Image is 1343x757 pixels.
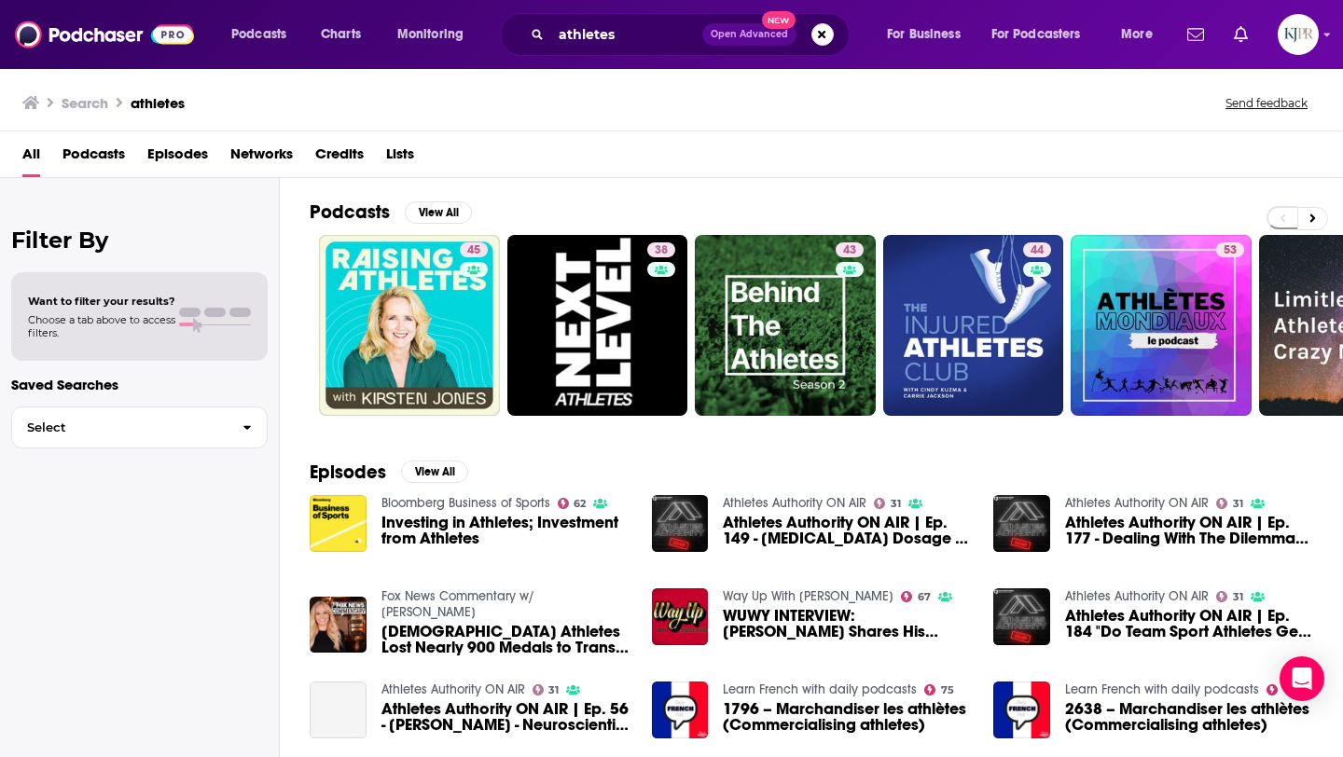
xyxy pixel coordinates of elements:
a: Credits [315,139,364,177]
span: For Business [887,21,961,48]
img: User Profile [1278,14,1319,55]
a: WUWY INTERVIEW: Brandon Copeland Shares His Journey From NFL Setbacks To Empowering Athletes With... [723,608,971,640]
a: Learn French with daily podcasts [1065,681,1259,697]
a: Athletes Authority ON AIR | Ep. 177 - Dealing With The Dilemmas Of Returning Athletes Early In-Se... [1065,515,1313,546]
span: For Podcasters [991,21,1081,48]
a: 43 [695,235,876,416]
button: open menu [218,20,311,49]
button: open menu [979,20,1108,49]
a: 38 [507,235,688,416]
a: 44 [1023,242,1051,257]
span: Monitoring [397,21,464,48]
a: 31 [874,498,901,509]
button: View All [401,461,468,483]
span: 53 [1224,241,1237,260]
h2: Podcasts [310,200,390,224]
span: 31 [548,686,559,695]
input: Search podcasts, credits, & more... [551,20,702,49]
a: Athletes Authority ON AIR | Ep. 149 - Hamstring Dosage & Frontal Plane Training For Court Athlete... [723,515,971,546]
button: Show profile menu [1278,14,1319,55]
img: 2638 – Marchandiser les athlètes (Commercialising athletes) [993,681,1050,738]
span: Charts [321,21,361,48]
a: 31 [1216,498,1243,509]
span: 31 [1233,500,1243,508]
span: WUWY INTERVIEW: [PERSON_NAME] Shares His Journey From NFL Setbacks To Empowering Athletes With [D... [723,608,971,640]
a: EpisodesView All [310,461,468,484]
span: All [22,139,40,177]
a: 44 [883,235,1064,416]
h2: Episodes [310,461,386,484]
span: Logged in as KJPRpodcast [1278,14,1319,55]
a: Way Up With Angela Yee [723,588,893,604]
div: Open Intercom Messenger [1280,656,1324,701]
img: Investing in Athletes; Investment from Athletes [310,495,367,552]
a: Athletes Authority ON AIR [1065,588,1209,604]
h3: Search [62,94,108,112]
a: Athletes Authority ON AIR [381,681,525,697]
span: 31 [1233,593,1243,601]
a: 31 [1216,591,1243,602]
a: Charts [309,20,372,49]
a: 31 [533,684,560,695]
h3: athletes [131,94,185,112]
a: Female Athletes Lost Nearly 900 Medals to Trans Athletes [381,624,630,655]
button: View All [405,201,472,224]
a: Athletes Authority ON AIR | Ep. 184 "Do Team Sport Athletes Get Any Faster?" [1065,608,1313,640]
span: Select [12,421,228,434]
h2: Filter By [11,227,268,254]
span: 1796 – Marchandiser les athlètes (Commercialising athletes) [723,701,971,733]
span: 67 [918,593,931,601]
span: 38 [655,241,668,260]
span: Want to filter your results? [28,295,175,308]
a: Athletes Authority ON AIR | Ep. 184 "Do Team Sport Athletes Get Any Faster?" [993,588,1050,645]
span: 62 [574,500,586,508]
span: Athletes Authority ON AIR | Ep. 149 - [MEDICAL_DATA] Dosage & Frontal Plane Training For Court At... [723,515,971,546]
button: open menu [874,20,984,49]
span: 43 [843,241,856,260]
a: Athletes Authority ON AIR | Ep. 56 - Louisa Nicola - Neuroscientist & Neurophysiologist For Profe... [310,681,367,738]
a: 75 [1267,684,1296,695]
a: 67 [901,591,931,602]
div: Search podcasts, credits, & more... [518,13,867,56]
img: Female Athletes Lost Nearly 900 Medals to Trans Athletes [310,597,367,654]
img: WUWY INTERVIEW: Brandon Copeland Shares His Journey From NFL Setbacks To Empowering Athletes With... [652,588,709,645]
img: 1796 – Marchandiser les athlètes (Commercialising athletes) [652,681,709,738]
a: 43 [836,242,864,257]
a: Networks [230,139,293,177]
a: Lists [386,139,414,177]
a: Athletes Authority ON AIR [723,495,866,511]
a: 53 [1071,235,1252,416]
a: Episodes [147,139,208,177]
span: 45 [467,241,480,260]
span: Open Advanced [711,30,788,39]
a: Athletes Authority ON AIR | Ep. 56 - Louisa Nicola - Neuroscientist & Neurophysiologist For Profe... [381,701,630,733]
a: 2638 – Marchandiser les athlètes (Commercialising athletes) [1065,701,1313,733]
img: Athletes Authority ON AIR | Ep. 149 - Hamstring Dosage & Frontal Plane Training For Court Athlete... [652,495,709,552]
button: Select [11,406,268,448]
a: Show notifications dropdown [1180,19,1211,50]
span: Podcasts [231,21,286,48]
a: 53 [1216,242,1244,257]
img: Podchaser - Follow, Share and Rate Podcasts [15,17,194,52]
img: Athletes Authority ON AIR | Ep. 177 - Dealing With The Dilemmas Of Returning Athletes Early In-Se... [993,495,1050,552]
span: Investing in Athletes; Investment from Athletes [381,515,630,546]
span: [DEMOGRAPHIC_DATA] Athletes Lost Nearly 900 Medals to Trans Athletes [381,624,630,655]
a: PodcastsView All [310,200,472,224]
a: 38 [647,242,675,257]
button: Send feedback [1220,95,1313,111]
span: New [762,11,796,29]
a: 75 [924,684,954,695]
button: open menu [384,20,488,49]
